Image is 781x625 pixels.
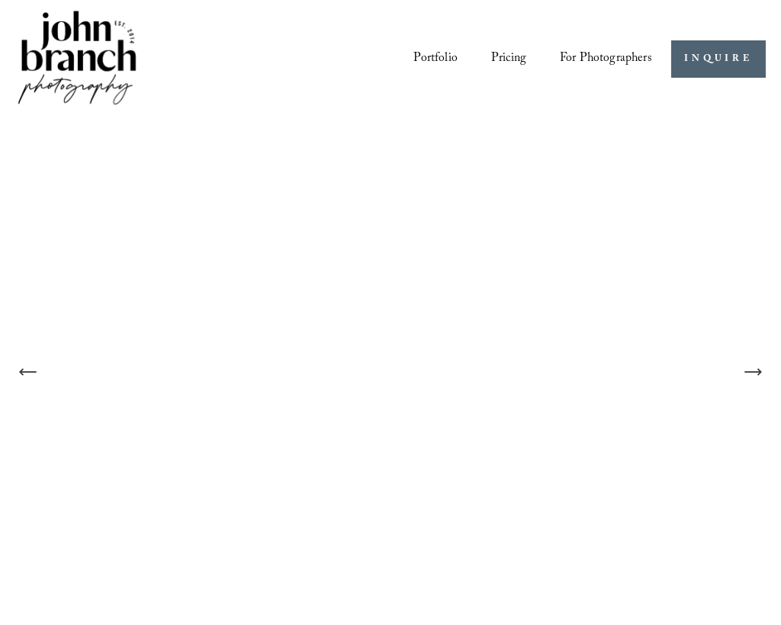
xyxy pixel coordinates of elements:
[413,46,457,72] a: Portfolio
[671,40,765,78] a: INQUIRE
[491,46,526,72] a: Pricing
[15,8,139,111] img: John Branch IV Photography
[736,355,770,389] button: Next Slide
[560,46,652,72] a: folder dropdown
[560,47,652,71] span: For Photographers
[11,355,45,389] button: Previous Slide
